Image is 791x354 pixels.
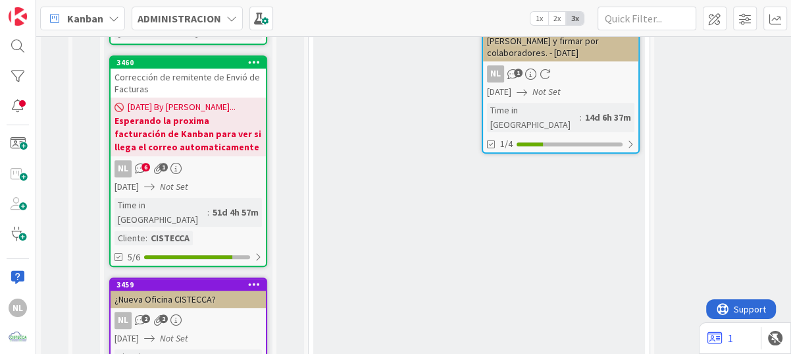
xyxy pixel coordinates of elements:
div: 3460 [111,57,266,69]
span: 6 [141,163,150,171]
span: 1x [530,12,548,25]
div: 3459¿Nueva Oficina CISTECCA? [111,279,266,308]
div: CIS - Documentar Reparto Ganancias [PERSON_NAME] y firmar por colaboradores. - [DATE] [483,20,638,61]
i: Not Set [160,332,188,344]
span: [DATE] By [PERSON_NAME]... [128,100,236,114]
div: Time in [GEOGRAPHIC_DATA] [487,103,580,132]
b: Esperando la proxima facturación de Kanban para ver si llega el correo automaticamente [115,114,262,154]
span: : [145,231,147,245]
div: NL [487,65,504,82]
span: 1 [159,163,168,171]
div: 3460Corrección de remitente de Envió de Facturas [111,57,266,98]
div: NL [483,65,638,82]
span: 1 [514,69,523,77]
a: 1 [707,330,733,346]
input: Quick Filter... [598,7,696,30]
div: NL [115,312,132,329]
div: Corrección de remitente de Envió de Facturas [111,69,266,98]
div: Time in [GEOGRAPHIC_DATA] [115,198,207,227]
a: CIS - Documentar Reparto Ganancias [PERSON_NAME] y firmar por colaboradores. - [DATE]NL[DATE]Not ... [482,7,640,154]
div: Cliente [115,231,145,245]
span: 2 [141,314,150,323]
span: 2 [159,314,168,323]
div: ¿Nueva Oficina CISTECCA? [111,291,266,308]
div: NL [111,160,266,177]
span: 2x [548,12,566,25]
div: NL [9,299,27,317]
span: [DATE] [115,180,139,194]
div: 3459 [111,279,266,291]
span: 1/4 [500,137,513,151]
img: avatar [9,328,27,347]
div: 14d 6h 37m [582,110,634,125]
span: Support [28,2,60,18]
i: Not Set [532,86,561,98]
b: ADMINISTRACION [138,12,221,25]
div: NL [111,312,266,329]
span: : [207,205,209,220]
div: 3460 [116,58,266,67]
div: 3459 [116,280,266,289]
i: Not Set [160,181,188,192]
span: 5/6 [128,251,140,264]
span: [DATE] [115,332,139,345]
div: 51d 4h 57m [209,205,262,220]
span: 3x [566,12,584,25]
span: : [580,110,582,125]
img: Visit kanbanzone.com [9,7,27,26]
span: Kanban [67,11,103,26]
div: NL [115,160,132,177]
a: 3460Corrección de remitente de Envió de Facturas[DATE] By [PERSON_NAME]...Esperando la proxima fa... [109,55,267,267]
div: CISTECCA [147,231,193,245]
span: [DATE] [487,85,511,99]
